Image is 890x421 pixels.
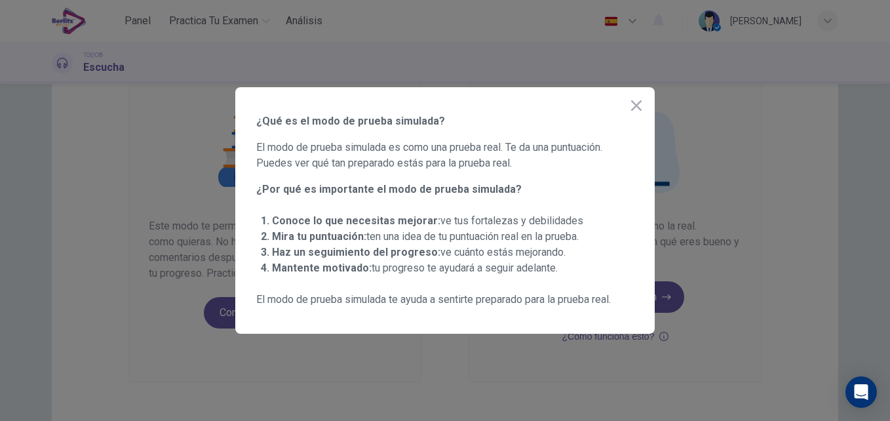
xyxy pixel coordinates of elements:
[272,214,583,227] span: ve tus fortalezas y debilidades
[272,230,366,243] strong: Mira tu puntuación:
[845,376,877,408] div: Open Intercom Messenger
[256,182,634,197] span: ¿Por qué es importante el modo de prueba simulada?
[256,292,634,308] span: El modo de prueba simulada te ayuda a sentirte preparado para la prueba real.
[272,246,440,258] strong: Haz un seguimiento del progreso:
[272,262,372,274] strong: Mantente motivado:
[272,262,558,274] span: tu progreso te ayudará a seguir adelante.
[256,140,634,171] span: El modo de prueba simulada es como una prueba real. Te da una puntuación. Puedes ver qué tan prep...
[272,214,440,227] strong: Conoce lo que necesitas mejorar:
[272,246,566,258] span: ve cuánto estás mejorando.
[272,230,579,243] span: ten una idea de tu puntuación real en la prueba.
[256,113,634,129] span: ¿Qué es el modo de prueba simulada?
